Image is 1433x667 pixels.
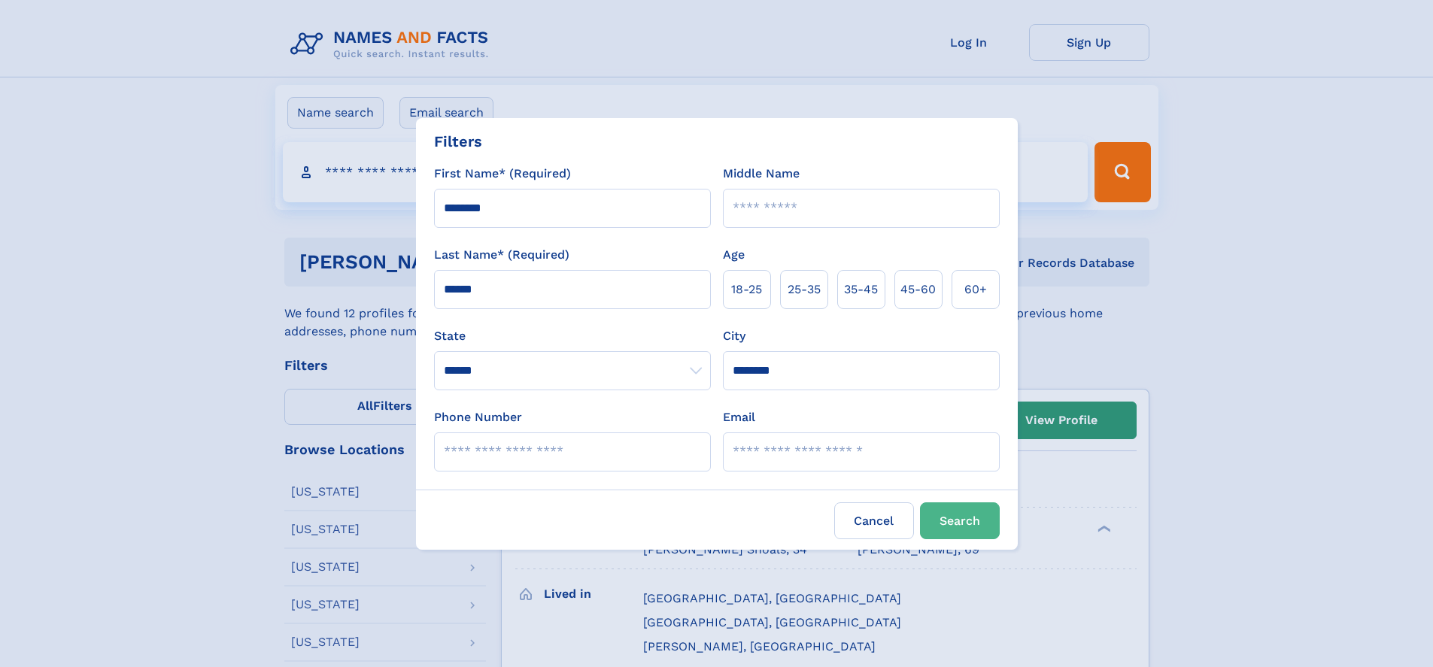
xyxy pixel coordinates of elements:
[834,502,914,539] label: Cancel
[788,280,821,299] span: 25‑35
[723,165,800,183] label: Middle Name
[844,280,878,299] span: 35‑45
[723,246,745,264] label: Age
[731,280,762,299] span: 18‑25
[434,327,711,345] label: State
[434,408,522,426] label: Phone Number
[723,408,755,426] label: Email
[434,130,482,153] div: Filters
[900,280,936,299] span: 45‑60
[434,165,571,183] label: First Name* (Required)
[434,246,569,264] label: Last Name* (Required)
[920,502,1000,539] button: Search
[723,327,745,345] label: City
[964,280,987,299] span: 60+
